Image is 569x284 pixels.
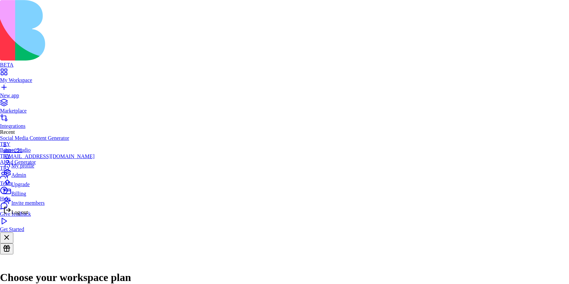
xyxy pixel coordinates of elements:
span: Upgrade [11,181,30,187]
div: [EMAIL_ADDRESS][DOMAIN_NAME] [3,153,95,159]
span: Invite members [11,200,45,206]
a: Sshir+220[EMAIL_ADDRESS][DOMAIN_NAME] [3,142,95,159]
span: S [3,142,6,147]
a: Upgrade [3,178,95,187]
a: Admin [3,169,95,178]
span: My profile [11,163,34,168]
a: My profile [3,159,95,169]
a: Invite members [3,197,95,206]
span: Billing [11,191,26,196]
span: Log out [11,209,28,215]
a: Billing [3,187,95,197]
div: shir+220 [3,147,95,153]
span: Admin [11,172,26,178]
